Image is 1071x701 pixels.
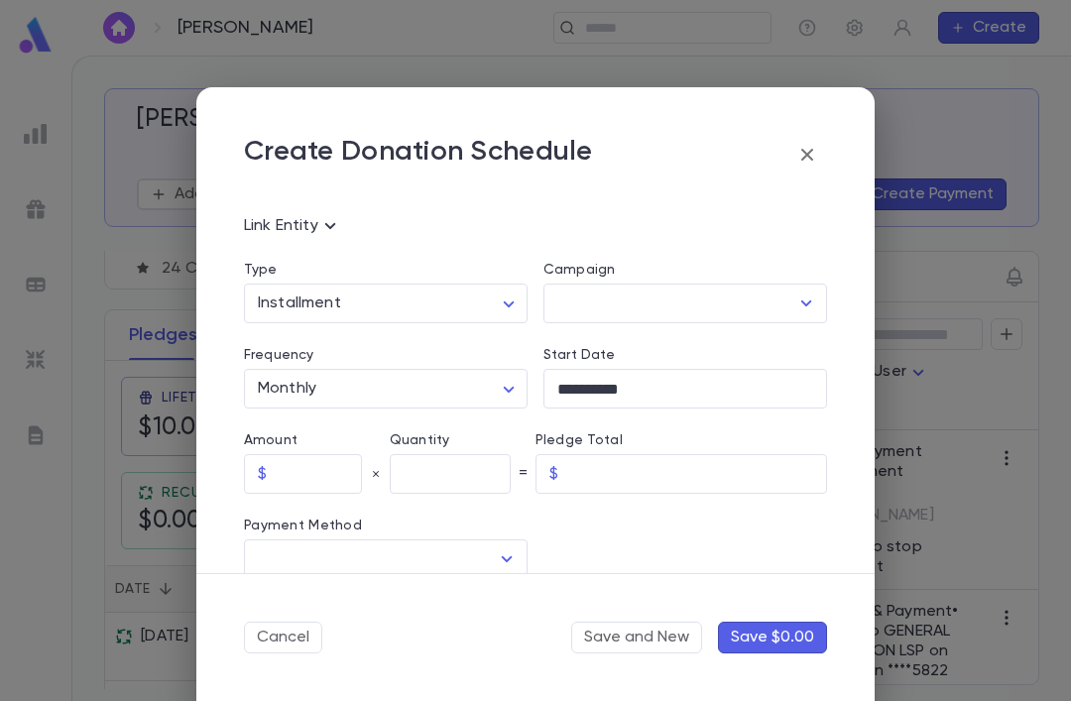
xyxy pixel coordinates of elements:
p: = [519,464,528,484]
label: Campaign [543,262,615,278]
span: Installment [258,295,341,311]
label: Pledge Total [535,432,827,448]
button: Save $0.00 [718,622,827,653]
p: $ [258,464,267,484]
label: Amount [244,432,390,448]
button: Save and New [571,622,702,653]
button: Open [792,290,820,317]
div: Monthly [244,370,528,409]
label: Frequency [244,347,313,363]
span: Monthly [258,381,316,397]
label: Start Date [543,347,827,363]
input: Choose date, selected date is Sep 21, 2025 [543,370,827,409]
div: Installment [244,285,528,323]
button: Cancel [244,622,322,653]
p: Link Entity [244,214,342,238]
p: Create Donation Schedule [244,135,593,175]
p: Payment Method [244,518,528,533]
button: Open [493,545,521,573]
label: Type [244,262,278,278]
label: Quantity [390,432,535,448]
p: $ [549,464,558,484]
